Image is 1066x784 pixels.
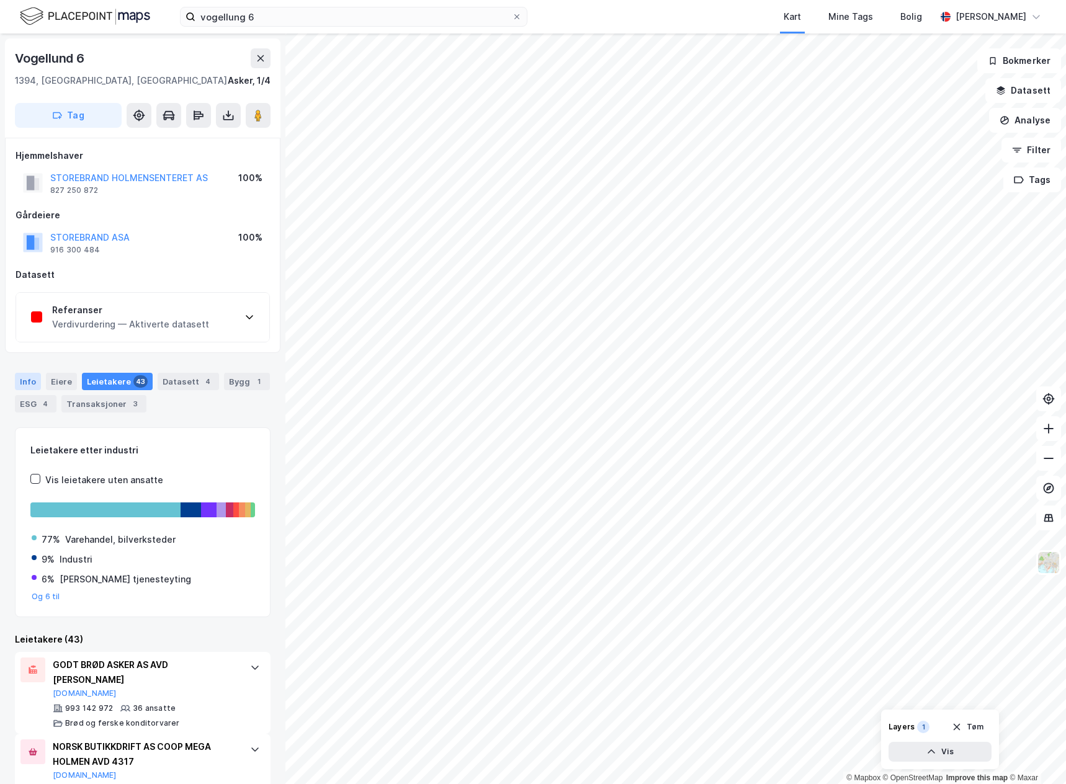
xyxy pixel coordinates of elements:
button: [DOMAIN_NAME] [53,770,117,780]
div: Asker, 1/4 [228,73,271,88]
div: Vis leietakere uten ansatte [45,473,163,488]
div: 827 250 872 [50,185,98,195]
div: 3 [129,398,141,410]
div: Leietakere [82,373,153,390]
iframe: Chat Widget [1004,724,1066,784]
input: Søk på adresse, matrikkel, gårdeiere, leietakere eller personer [195,7,512,26]
div: Mine Tags [828,9,873,24]
img: Z [1037,551,1060,574]
button: Analyse [989,108,1061,133]
button: Bokmerker [977,48,1061,73]
div: NORSK BUTIKKDRIFT AS COOP MEGA HOLMEN AVD 4317 [53,739,238,769]
div: Info [15,373,41,390]
div: Verdivurdering — Aktiverte datasett [52,317,209,332]
div: Datasett [158,373,219,390]
button: Vis [889,742,992,762]
div: Hjemmelshaver [16,148,270,163]
a: Improve this map [946,773,1008,782]
div: Kontrollprogram for chat [1004,724,1066,784]
div: ESG [15,395,56,412]
button: Filter [1001,138,1061,163]
div: Leietakere etter industri [30,443,255,458]
div: GODT BRØD ASKER AS AVD [PERSON_NAME] [53,657,238,687]
div: Layers [889,722,915,732]
div: [PERSON_NAME] tjenesteyting [60,572,191,587]
div: 77% [42,532,60,547]
div: 36 ansatte [133,703,176,713]
div: 100% [238,171,262,185]
div: 4 [39,398,52,410]
div: Datasett [16,267,270,282]
div: Vogellund 6 [15,48,87,68]
div: 1 [917,721,929,733]
div: Bolig [900,9,922,24]
div: 43 [133,375,148,388]
a: Mapbox [846,773,880,782]
div: [PERSON_NAME] [956,9,1026,24]
div: Eiere [46,373,77,390]
div: 1 [253,375,265,388]
button: Tøm [944,717,992,737]
div: Brød og ferske konditorvarer [65,718,180,728]
div: Kart [784,9,801,24]
div: 9% [42,552,55,567]
div: 993 142 972 [65,703,113,713]
div: Transaksjoner [61,395,146,412]
div: Leietakere (43) [15,632,271,647]
div: 6% [42,572,55,587]
div: 100% [238,230,262,245]
button: Og 6 til [32,592,60,602]
div: Gårdeiere [16,208,270,223]
button: [DOMAIN_NAME] [53,688,117,698]
div: 1394, [GEOGRAPHIC_DATA], [GEOGRAPHIC_DATA] [15,73,227,88]
img: logo.f888ab2527a4732fd821a326f86c7f29.svg [20,6,150,27]
div: Varehandel, bilverksteder [65,532,176,547]
div: 916 300 484 [50,245,100,255]
a: OpenStreetMap [883,773,943,782]
button: Tag [15,103,122,128]
div: Industri [60,552,92,567]
div: Bygg [224,373,270,390]
div: 4 [202,375,214,388]
button: Datasett [985,78,1061,103]
button: Tags [1003,167,1061,192]
div: Referanser [52,303,209,318]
